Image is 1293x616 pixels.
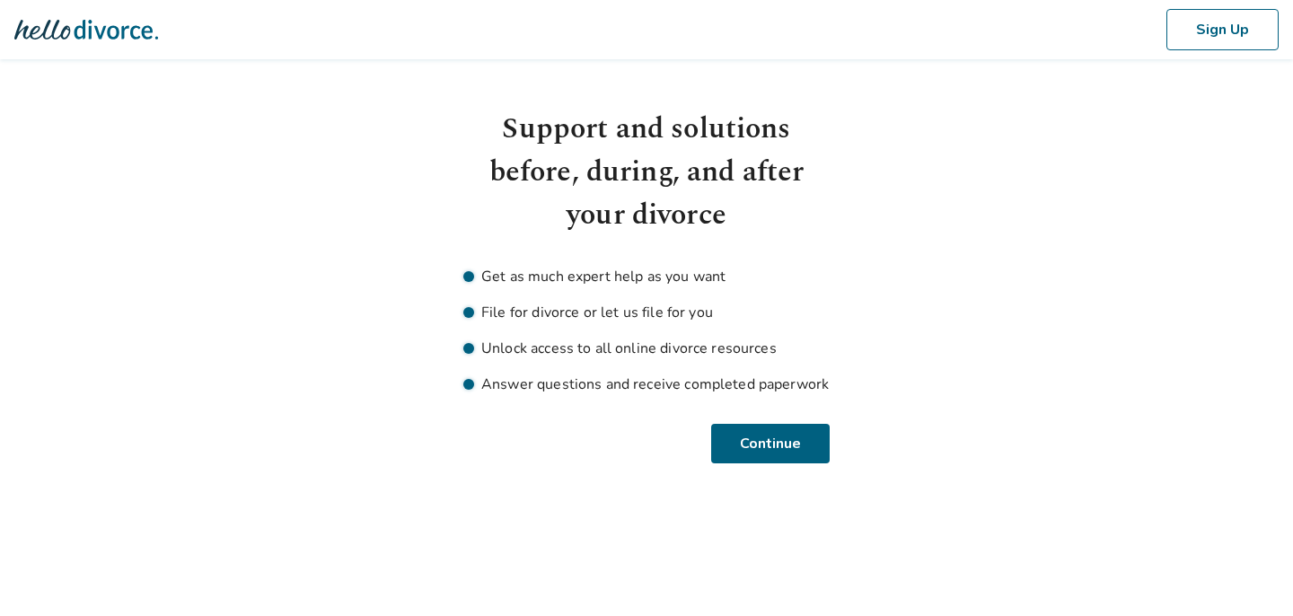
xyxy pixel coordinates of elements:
img: Hello Divorce Logo [14,12,158,48]
li: Get as much expert help as you want [463,266,830,287]
h1: Support and solutions before, during, and after your divorce [463,108,830,237]
li: File for divorce or let us file for you [463,302,830,323]
button: Sign Up [1166,9,1279,50]
li: Unlock access to all online divorce resources [463,338,830,359]
li: Answer questions and receive completed paperwork [463,374,830,395]
button: Continue [714,424,830,463]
